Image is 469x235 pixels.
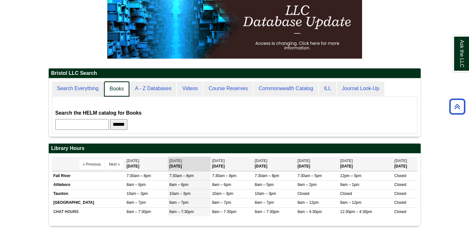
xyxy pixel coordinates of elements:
[394,191,406,196] span: Closed
[212,182,231,187] span: 8am – 6pm
[338,157,393,171] th: [DATE]
[127,210,151,214] span: 8am – 7:30pm
[212,159,225,163] span: [DATE]
[210,157,253,171] th: [DATE]
[340,210,372,214] span: 12:30pm – 4:30pm
[297,210,322,214] span: 8am – 4:30pm
[127,191,148,196] span: 10am – 3pm
[212,191,233,196] span: 10am – 3pm
[130,82,177,96] a: A - Z Databases
[169,159,182,163] span: [DATE]
[127,182,146,187] span: 8am – 6pm
[52,189,125,198] td: Taunton
[169,200,188,205] span: 8am – 7pm
[125,157,168,171] th: [DATE]
[55,100,414,130] div: Books
[255,210,279,214] span: 8am – 7:30pm
[104,82,129,96] a: Books
[49,144,421,153] h2: Library Hours
[297,159,310,163] span: [DATE]
[255,200,274,205] span: 8am – 7pm
[203,82,253,96] a: Course Reserves
[394,182,406,187] span: Closed
[340,174,361,178] span: 12pm – 5pm
[212,174,237,178] span: 7:30am – 8pm
[340,159,353,163] span: [DATE]
[169,174,194,178] span: 7:30am – 8pm
[177,82,203,96] a: Videos
[340,191,352,196] span: Closed
[52,181,125,189] td: Attleboro
[393,157,417,171] th: [DATE]
[55,109,142,117] label: Search the HELM catalog for Books
[169,191,191,196] span: 10am – 3pm
[447,102,467,111] a: Back to Top
[394,174,406,178] span: Closed
[255,182,274,187] span: 8am – 5pm
[255,159,267,163] span: [DATE]
[337,82,384,96] a: Journal Look-Up
[255,174,279,178] span: 7:30am – 8pm
[52,171,125,180] td: Fall River
[49,68,421,78] h2: Bristol LLC Search
[297,200,319,205] span: 8am – 12pm
[297,182,316,187] span: 9am – 2pm
[340,200,361,205] span: 8am – 12pm
[254,82,318,96] a: Commonwealth Catalog
[394,200,406,205] span: Closed
[212,200,231,205] span: 8am – 7pm
[127,174,151,178] span: 7:30am – 8pm
[168,157,210,171] th: [DATE]
[169,182,188,187] span: 8am – 6pm
[127,159,139,163] span: [DATE]
[212,210,237,214] span: 8am – 7:30pm
[297,191,309,196] span: Closed
[52,82,104,96] a: Search Everything
[52,207,125,216] td: CHAT HOURS
[255,191,276,196] span: 10am – 3pm
[297,174,322,178] span: 7:30am – 5pm
[340,182,359,187] span: 9am – 1pm
[52,198,125,207] td: [GEOGRAPHIC_DATA]
[394,210,406,214] span: Closed
[79,160,104,169] button: « Previous
[105,160,124,169] button: Next »
[169,210,194,214] span: 8am – 7:30pm
[127,200,146,205] span: 8am – 7pm
[253,157,296,171] th: [DATE]
[394,159,407,163] span: [DATE]
[319,82,336,96] a: ILL
[296,157,338,171] th: [DATE]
